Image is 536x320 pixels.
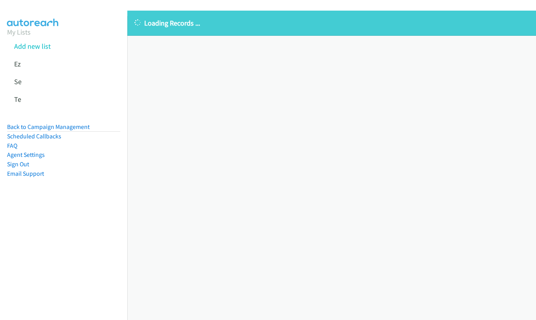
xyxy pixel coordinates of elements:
[7,123,90,131] a: Back to Campaign Management
[14,59,21,68] a: Ez
[7,151,45,158] a: Agent Settings
[14,95,21,104] a: Te
[7,28,31,37] a: My Lists
[7,170,44,177] a: Email Support
[7,132,61,140] a: Scheduled Callbacks
[7,142,17,149] a: FAQ
[14,42,51,51] a: Add new list
[7,160,29,168] a: Sign Out
[134,18,529,28] p: Loading Records ...
[14,77,22,86] a: Se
